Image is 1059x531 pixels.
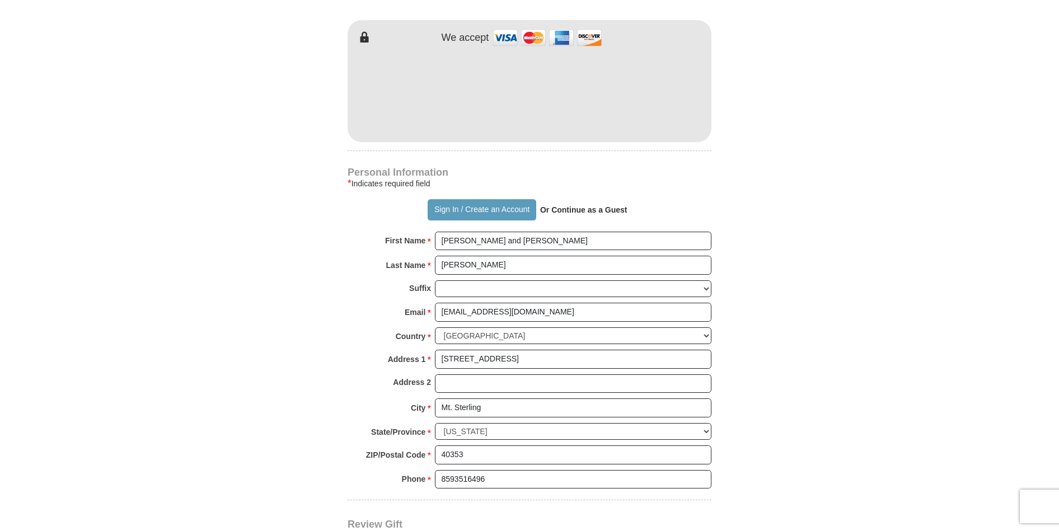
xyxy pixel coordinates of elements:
[411,400,425,416] strong: City
[366,447,426,463] strong: ZIP/Postal Code
[393,374,431,390] strong: Address 2
[396,328,426,344] strong: Country
[386,257,426,273] strong: Last Name
[348,168,711,177] h4: Personal Information
[371,424,425,440] strong: State/Province
[385,233,425,248] strong: First Name
[540,205,627,214] strong: Or Continue as a Guest
[428,199,536,220] button: Sign In / Create an Account
[409,280,431,296] strong: Suffix
[442,32,489,44] h4: We accept
[388,351,426,367] strong: Address 1
[491,26,603,50] img: credit cards accepted
[402,471,426,487] strong: Phone
[348,519,402,530] span: Review Gift
[348,177,711,190] div: Indicates required field
[405,304,425,320] strong: Email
